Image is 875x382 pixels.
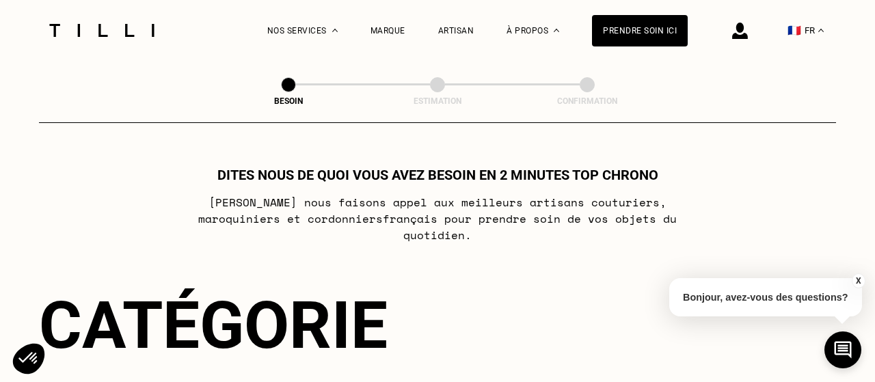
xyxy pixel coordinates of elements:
div: Catégorie [39,287,836,364]
a: Prendre soin ici [592,15,688,46]
a: Artisan [438,26,474,36]
img: Logo du service de couturière Tilli [44,24,159,37]
img: Menu déroulant à propos [554,29,559,32]
p: Bonjour, avez-vous des questions? [669,278,862,316]
h1: Dites nous de quoi vous avez besoin en 2 minutes top chrono [217,167,658,183]
img: icône connexion [732,23,748,39]
div: Besoin [220,96,357,106]
button: X [851,273,865,288]
a: Marque [371,26,405,36]
span: 🇫🇷 [787,24,801,37]
img: menu déroulant [818,29,824,32]
img: Menu déroulant [332,29,338,32]
p: [PERSON_NAME] nous faisons appel aux meilleurs artisans couturiers , maroquiniers et cordonniers ... [167,194,709,243]
div: Estimation [369,96,506,106]
div: Confirmation [519,96,656,106]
